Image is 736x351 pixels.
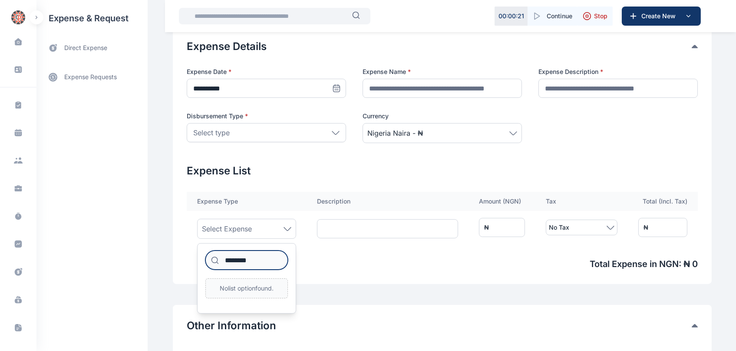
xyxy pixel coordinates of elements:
[469,192,535,211] th: Amount ( NGN )
[307,192,469,211] th: Description
[498,12,524,20] p: 00 : 00 : 21
[187,192,307,211] th: Expense Type
[187,40,692,53] button: Expense Details
[578,7,613,26] button: Stop
[193,127,230,138] p: Select type
[363,112,389,120] span: Currency
[187,164,698,178] h2: Expense List
[367,128,423,138] span: Nigeria Naira - ₦
[64,43,107,53] span: direct expense
[202,224,252,234] span: Select Expense
[187,40,698,53] div: Expense Details
[187,112,346,120] label: Disbursement Type
[538,67,698,76] label: Expense Description
[484,223,489,232] div: ₦
[36,37,148,60] a: direct expense
[187,319,698,333] div: Other Information
[535,192,628,211] th: Tax
[549,222,569,233] span: No Tax
[205,278,288,298] p: No list option found.
[594,12,607,20] span: Stop
[363,67,522,76] label: Expense Name
[187,67,346,76] label: Expense Date
[36,60,148,87] div: expense requests
[187,319,692,333] button: Other Information
[187,258,698,270] span: Total Expense in NGN : ₦ 0
[638,12,683,20] span: Create New
[547,12,572,20] span: Continue
[528,7,578,26] button: Continue
[628,192,698,211] th: Total (Incl. Tax)
[622,7,701,26] button: Create New
[36,67,148,87] a: expense requests
[644,223,648,232] div: ₦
